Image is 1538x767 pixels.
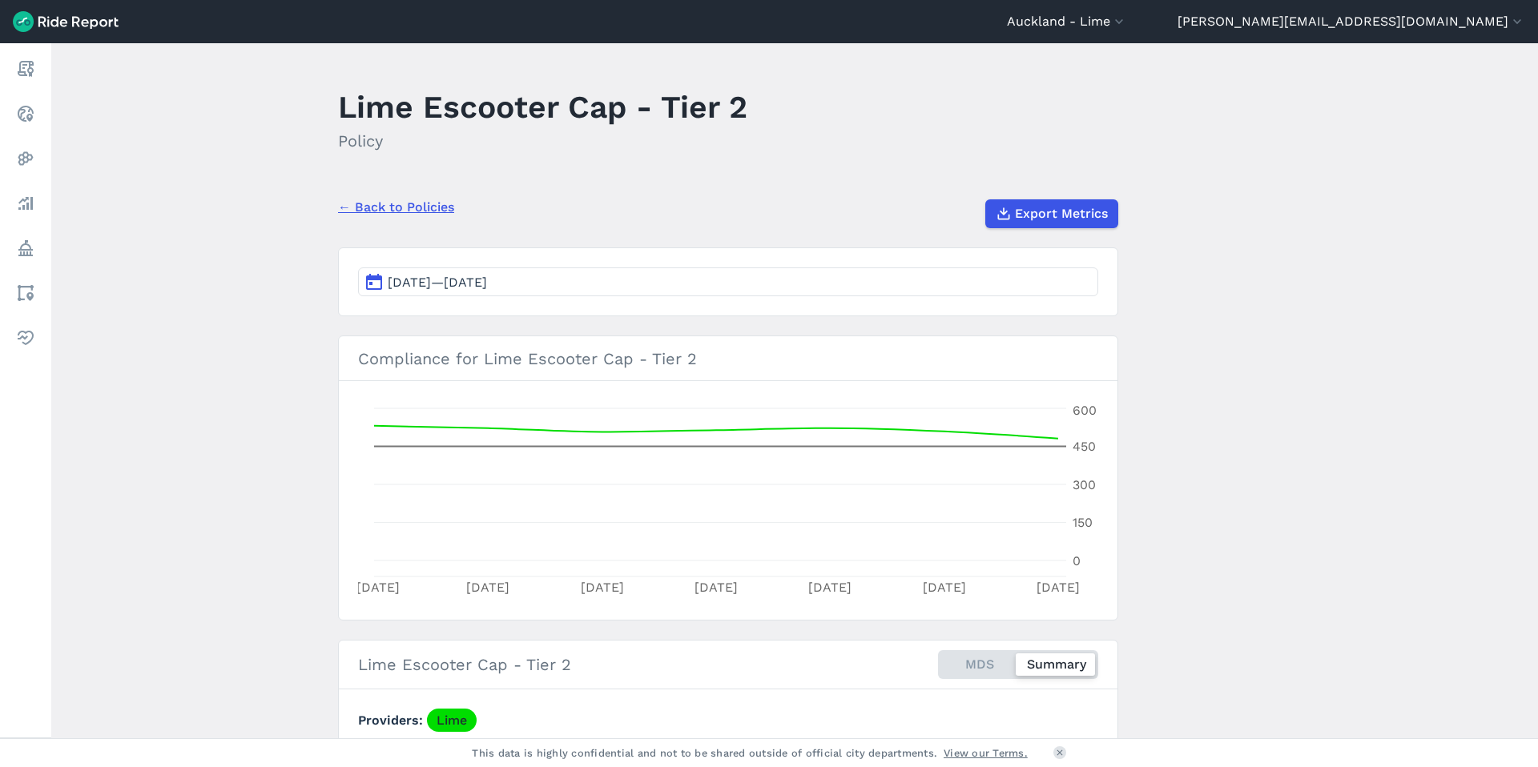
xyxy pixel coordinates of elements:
span: Providers [358,713,427,728]
button: Auckland - Lime [1007,12,1127,31]
tspan: [DATE] [356,580,400,595]
tspan: [DATE] [466,580,509,595]
h2: Policy [338,129,747,153]
tspan: 150 [1073,515,1093,530]
tspan: [DATE] [1037,580,1080,595]
h3: Compliance for Lime Escooter Cap - Tier 2 [339,336,1117,381]
a: ← Back to Policies [338,198,454,217]
tspan: [DATE] [923,580,966,595]
a: Areas [11,279,40,307]
a: Analyze [11,189,40,218]
a: Realtime [11,99,40,128]
a: Health [11,323,40,352]
a: View our Terms. [944,745,1028,761]
a: Report [11,54,40,83]
a: Policy [11,234,40,263]
tspan: 300 [1073,477,1096,492]
button: Export Metrics [985,199,1118,228]
tspan: 450 [1073,439,1096,454]
tspan: 0 [1073,553,1081,568]
tspan: [DATE] [808,580,852,595]
button: [DATE]—[DATE] [358,267,1098,296]
h2: Lime Escooter Cap - Tier 2 [358,653,571,677]
tspan: [DATE] [695,580,738,595]
a: Heatmaps [11,144,40,173]
h1: Lime Escooter Cap - Tier 2 [338,85,747,129]
span: Export Metrics [1015,204,1108,223]
a: Lime [427,709,477,732]
tspan: [DATE] [581,580,624,595]
span: [DATE]—[DATE] [388,275,487,290]
tspan: 600 [1073,403,1097,418]
img: Ride Report [13,11,119,32]
button: [PERSON_NAME][EMAIL_ADDRESS][DOMAIN_NAME] [1178,12,1525,31]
